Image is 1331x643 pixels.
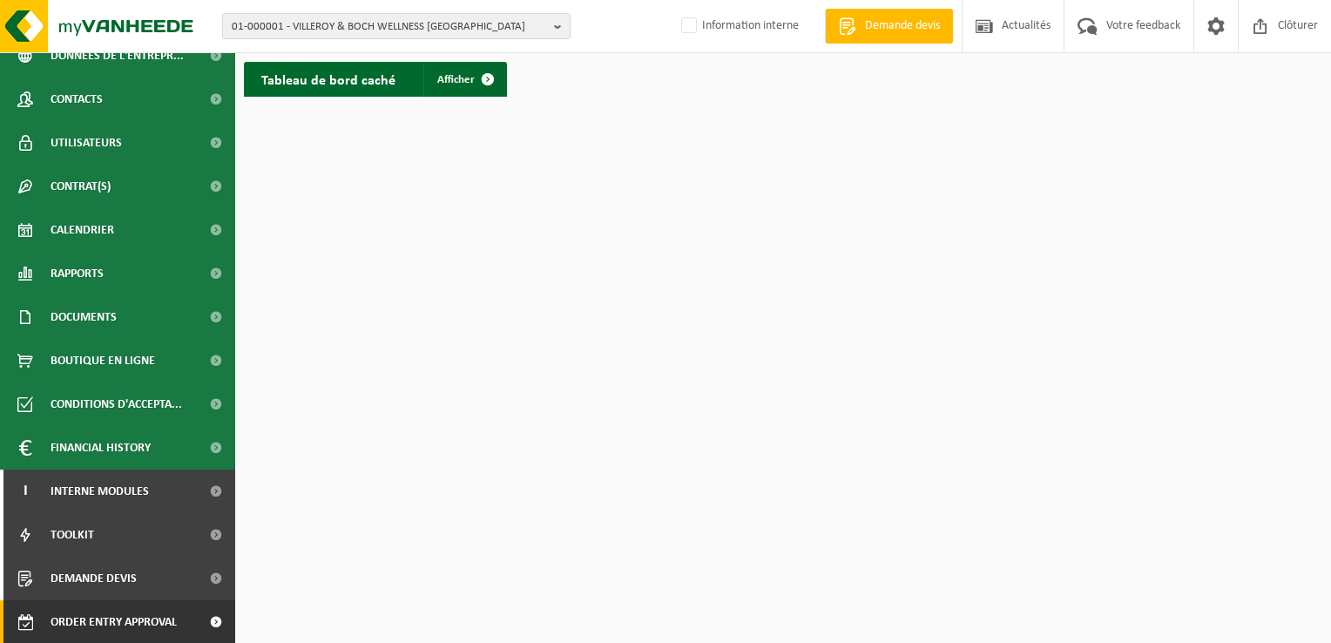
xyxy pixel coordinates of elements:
span: 01-000001 - VILLEROY & BOCH WELLNESS [GEOGRAPHIC_DATA] [232,14,547,40]
span: Contacts [51,78,103,121]
span: Conditions d'accepta... [51,382,182,426]
span: Afficher [437,74,475,85]
span: Documents [51,295,117,339]
span: Toolkit [51,513,94,557]
button: 01-000001 - VILLEROY & BOCH WELLNESS [GEOGRAPHIC_DATA] [222,13,571,39]
span: Rapports [51,252,104,295]
span: Boutique en ligne [51,339,155,382]
label: Information interne [678,13,799,39]
span: Contrat(s) [51,165,111,208]
h2: Tableau de bord caché [244,62,413,96]
span: Calendrier [51,208,114,252]
span: I [17,470,33,513]
span: Utilisateurs [51,121,122,165]
span: Demande devis [861,17,944,35]
a: Afficher [423,62,505,97]
span: Demande devis [51,557,137,600]
span: Interne modules [51,470,149,513]
a: Demande devis [825,9,953,44]
span: Données de l'entrepr... [51,34,184,78]
span: Financial History [51,426,151,470]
